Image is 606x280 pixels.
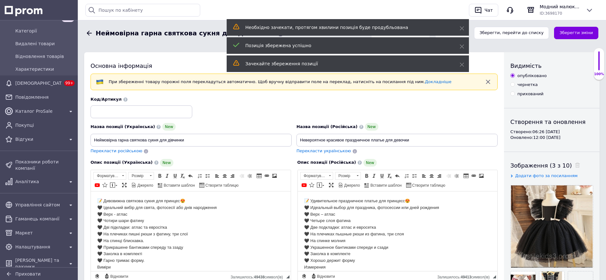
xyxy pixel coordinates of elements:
span: New [365,123,378,131]
a: Відновити [310,273,336,280]
div: Кiлькiсть символiв [437,273,493,279]
a: Форматування [93,172,126,180]
div: Чат [483,5,494,15]
a: Вставити/видалити нумерований список [403,172,410,179]
span: Потягніть для зміни розмірів [286,275,289,278]
a: Підкреслений (Ctrl+U) [172,172,179,179]
span: 49413 [461,275,471,279]
span: 49438 [254,275,264,279]
a: Зменшити відступ [238,172,245,179]
a: Курсив (Ctrl+I) [164,172,171,179]
a: Вставити повідомлення [316,182,325,189]
span: Розмір [128,172,148,179]
div: Кiлькiсть символiв [230,273,286,279]
div: опубліковано [517,73,547,79]
a: Таблиця [463,172,470,179]
div: чернетка [517,82,538,88]
a: По центру [428,172,435,179]
span: Відновити [109,274,128,279]
span: При збереженні товару порожні поля перекладуться автоматично. Щоб вручну відправити поле на перек... [109,79,451,84]
a: Максимізувати [121,182,128,189]
span: Додати фото за посиланням [515,173,578,178]
span: Опис позиції (Російська) [297,160,356,165]
input: Наприклад, H&M жіноча сукня зелена 38 розмір вечірня максі з блискітками [296,134,498,147]
span: 99+ [64,80,75,86]
span: Покупці [15,122,75,128]
a: Зображення [271,172,278,179]
span: Потягніть для зміни розмірів [493,275,496,278]
span: Каталог ProSale [15,108,64,114]
span: Неймовірна гарна святкова сукня для дівчинки [96,29,272,38]
a: Курсив (Ctrl+I) [371,172,378,179]
p: 📝 Удивительное праздничное платье для принцесс😍 🖤 ​​Идеальный выбор для праздника, фотосессии или... [6,6,193,112]
p: 📝 Дивовижна святкова сукня для принцес😍 🖤 Ідеальний вибір для свята, фотосесії або днів народженн... [6,6,193,112]
span: Створити таблицю [204,183,238,188]
div: Зачекайте збереження позиції [245,61,444,67]
iframe: Редактор, CECF111B-6FC0-4998-A156-7A8D72F8F175 [91,191,291,271]
button: Зберегти зміни [554,27,598,39]
a: Максимізувати [328,182,335,189]
div: 100% Якість заповнення [594,48,604,80]
span: Показники роботи компанії [15,159,75,171]
img: :flag-ua: [96,78,104,86]
a: Вставити/видалити маркований список [204,172,211,179]
a: Додати відео з YouTube [94,182,101,189]
span: Форматування [301,172,327,179]
div: Зображення (3 з 10) [510,162,593,169]
body: Редактор, EB7D611A-0CA1-4201-AB22-833F0C6B9565 [6,6,193,130]
a: Вставити повідомлення [109,182,118,189]
span: Модний малюк -інтернет магазин [540,4,580,10]
div: прихований [517,91,544,97]
a: Вставити шаблон [363,182,403,189]
span: ID: 3698170 [540,11,562,16]
span: Відновити [316,274,335,279]
a: По лівому краю [214,172,221,179]
span: Повідомлення [15,94,75,100]
span: Видалені товари [15,40,75,47]
span: Джерело [136,183,153,188]
a: Збільшити відступ [246,172,253,179]
body: Редактор, CECF111B-6FC0-4998-A156-7A8D72F8F175 [6,6,193,130]
a: Додати відео з YouTube [301,182,308,189]
span: Опис позиції (Українська) [91,160,153,165]
span: [PERSON_NAME] та рахунки [15,257,64,270]
a: По правому краю [436,172,443,179]
span: Вставити шаблон [369,183,402,188]
a: Вставити шаблон [157,182,196,189]
a: Таблиця [256,172,263,179]
span: Вставити шаблон [163,183,195,188]
div: Необхідно зачекати, протягом хвилини позиція буде продубльована [245,24,444,31]
span: Перекласти українською [296,148,351,153]
a: Повернути (Ctrl+Z) [187,172,194,179]
a: Створити таблицю [198,182,239,189]
a: Докладніше [425,79,451,84]
span: [DEMOGRAPHIC_DATA] [15,80,62,86]
a: Розмір [335,172,361,180]
a: Жирний (Ctrl+B) [156,172,163,179]
iframe: Редактор, EB7D611A-0CA1-4201-AB22-833F0C6B9565 [298,191,498,271]
a: Вставити/видалити маркований список [411,172,418,179]
a: Зменшити відступ [445,172,452,179]
a: Джерело [337,182,361,189]
a: По лівому краю [420,172,427,179]
span: Гаманець компанії [15,216,64,222]
span: Назва позиції (Російська) [296,124,358,129]
div: Створення та оновлення [510,118,593,126]
span: Налаштування [15,244,64,250]
a: Створити таблицю [405,182,446,189]
div: 100% [594,72,604,76]
span: Відновлення товарів [15,53,75,60]
span: Приховати [15,271,40,276]
a: Збільшити відступ [453,172,460,179]
a: Вставити іконку [308,182,315,189]
div: Позиція збережена успішно [245,42,444,49]
span: Категорії [15,28,75,34]
a: Зображення [478,172,485,179]
span: Характеристики [15,66,75,72]
span: New [363,159,377,167]
span: Назва позиції (Українська) [91,124,155,129]
a: Повернути (Ctrl+Z) [394,172,401,179]
span: Управління сайтом [15,202,64,208]
a: По правому краю [229,172,236,179]
a: Жирний (Ctrl+B) [363,172,370,179]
